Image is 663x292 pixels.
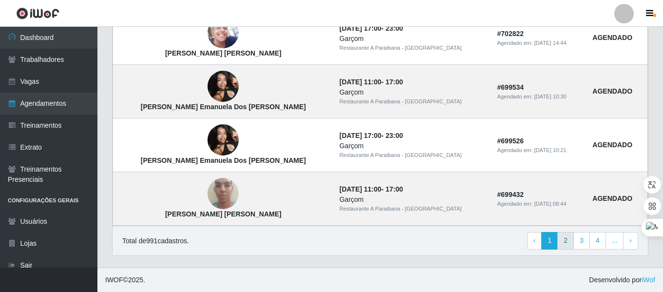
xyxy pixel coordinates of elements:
[497,137,524,145] strong: # 699526
[208,166,239,222] img: Lucas da Silva Soares
[141,156,306,164] strong: [PERSON_NAME] Emanuela Dos [PERSON_NAME]
[534,147,566,153] time: [DATE] 10:21
[497,200,581,208] div: Agendado em:
[165,210,282,218] strong: [PERSON_NAME] [PERSON_NAME]
[208,17,239,48] img: antonio tito da silva neto
[141,103,306,111] strong: [PERSON_NAME] Emanuela Dos [PERSON_NAME]
[340,185,381,193] time: [DATE] 11:00
[497,83,524,91] strong: # 699534
[592,34,632,41] strong: AGENDADO
[534,40,566,46] time: [DATE] 14:44
[208,119,239,161] img: Maria Emanuela Dos Santos Pereira
[541,232,558,250] a: 1
[589,275,655,285] span: Desenvolvido por
[385,132,403,139] time: 23:00
[340,87,486,97] div: Garçom
[589,232,606,250] a: 4
[573,232,590,250] a: 3
[606,232,624,250] a: ...
[592,87,632,95] strong: AGENDADO
[385,78,403,86] time: 17:00
[623,232,638,250] a: Next
[629,236,632,244] span: ›
[557,232,574,250] a: 2
[105,276,123,284] span: IWOF
[533,236,536,244] span: ‹
[527,232,542,250] a: Previous
[340,132,403,139] strong: -
[340,132,381,139] time: [DATE] 17:00
[340,195,486,205] div: Garçom
[340,78,381,86] time: [DATE] 11:00
[592,141,632,149] strong: AGENDADO
[340,97,486,106] div: Restaurante A Paraibana - [GEOGRAPHIC_DATA]
[340,185,403,193] strong: -
[122,236,189,246] p: Total de 991 cadastros.
[534,94,566,99] time: [DATE] 10:30
[208,66,239,107] img: Maria Emanuela Dos Santos Pereira
[340,141,486,151] div: Garçom
[385,185,403,193] time: 17:00
[165,49,282,57] strong: [PERSON_NAME] [PERSON_NAME]
[16,7,59,19] img: CoreUI Logo
[340,34,486,44] div: Garçom
[592,195,632,202] strong: AGENDADO
[497,39,581,47] div: Agendado em:
[340,205,486,213] div: Restaurante A Paraibana - [GEOGRAPHIC_DATA]
[385,24,403,32] time: 23:00
[497,191,524,198] strong: # 699432
[497,30,524,38] strong: # 702822
[642,276,655,284] a: iWof
[340,78,403,86] strong: -
[340,24,403,32] strong: -
[534,201,566,207] time: [DATE] 08:44
[340,151,486,159] div: Restaurante A Paraibana - [GEOGRAPHIC_DATA]
[340,44,486,52] div: Restaurante A Paraibana - [GEOGRAPHIC_DATA]
[497,93,581,101] div: Agendado em:
[105,275,145,285] span: © 2025 .
[527,232,638,250] nav: pagination
[497,146,581,155] div: Agendado em:
[340,24,381,32] time: [DATE] 17:00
